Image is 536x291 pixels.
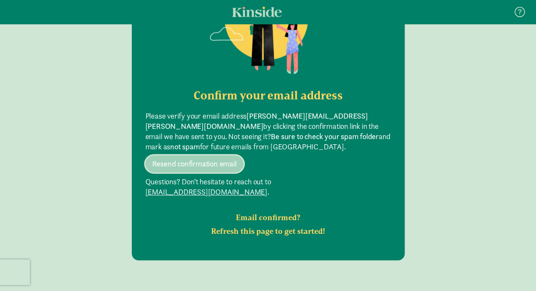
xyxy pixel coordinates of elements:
span: Resend confirmation email [152,159,237,169]
a: Kinside [232,6,282,17]
b: [PERSON_NAME][EMAIL_ADDRESS][PERSON_NAME][DOMAIN_NAME] [145,111,368,131]
a: [EMAIL_ADDRESS][DOMAIN_NAME] [145,187,267,197]
p: Please verify your email address by clicking the confirmation link in the email we have sent to y... [145,111,391,152]
button: Resend confirmation email [145,155,243,172]
b: not spam [170,142,200,151]
b: Be sure to check your spam folder [271,131,378,141]
h2: Email confirmed? Refresh this page to get started! [145,211,391,238]
p: Questions? Don’t hesitate to reach out to . [145,177,391,197]
h2: Confirm your email address [145,89,391,102]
